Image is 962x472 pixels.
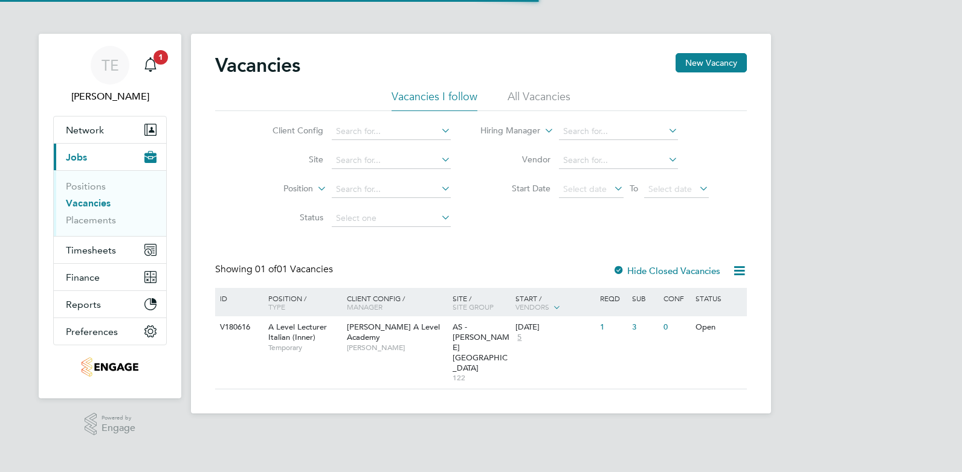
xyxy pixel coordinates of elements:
label: Hiring Manager [471,125,540,137]
input: Select one [332,210,451,227]
span: Timesheets [66,244,116,256]
span: 1 [153,50,168,65]
a: Powered byEngage [85,413,136,436]
span: 01 of [255,263,277,275]
label: Start Date [481,183,550,194]
span: Temporary [268,343,341,352]
span: Site Group [453,302,494,311]
div: Jobs [54,170,166,236]
label: Site [254,154,323,165]
span: To [626,180,642,196]
label: Status [254,212,323,223]
div: V180616 [217,316,259,339]
span: A Level Lecturer Italian (Inner) [268,322,327,342]
div: Open [692,316,745,339]
div: 3 [629,316,660,339]
a: Positions [66,180,106,192]
span: Powered by [102,413,135,423]
span: Reports [66,299,101,310]
span: [PERSON_NAME] A Level Academy [347,322,440,342]
div: Status [692,288,745,308]
span: Manager [347,302,383,311]
span: [PERSON_NAME] [347,343,447,352]
div: [DATE] [515,322,594,333]
input: Search for... [559,152,678,169]
a: Go to home page [53,357,167,377]
span: Network [66,124,104,136]
span: Jobs [66,151,87,163]
div: Client Config / [344,288,450,317]
button: New Vacancy [676,53,747,72]
div: Showing [215,263,335,276]
div: Start / [512,288,597,318]
div: 1 [597,316,628,339]
input: Search for... [332,181,451,198]
div: 0 [660,316,692,339]
label: Client Config [254,125,323,136]
label: Hide Closed Vacancies [613,265,720,276]
button: Reports [54,291,166,317]
span: 5 [515,333,523,343]
button: Finance [54,264,166,290]
a: Placements [66,214,116,226]
span: Select date [563,183,607,194]
span: Type [268,302,285,311]
div: Site / [450,288,513,317]
span: Select date [648,183,692,194]
div: Position / [259,288,344,317]
button: Network [54,116,166,143]
div: Sub [629,288,660,308]
button: Timesheets [54,237,166,263]
a: Vacancies [66,197,111,209]
label: Vendor [481,154,550,165]
h2: Vacancies [215,53,300,77]
li: All Vacancies [508,89,570,111]
span: TE [102,57,119,73]
input: Search for... [332,123,451,140]
input: Search for... [559,123,678,140]
div: Reqd [597,288,628,308]
nav: Main navigation [39,34,181,398]
span: Finance [66,272,100,283]
span: Tom Ellis [53,89,167,104]
span: 122 [453,373,510,383]
button: Preferences [54,318,166,345]
button: Jobs [54,144,166,170]
span: 01 Vacancies [255,263,333,275]
li: Vacancies I follow [392,89,477,111]
span: AS - [PERSON_NAME][GEOGRAPHIC_DATA] [453,322,509,373]
img: jjfox-logo-retina.png [82,357,138,377]
span: Engage [102,423,135,433]
div: ID [217,288,259,308]
input: Search for... [332,152,451,169]
label: Position [244,183,313,195]
span: Vendors [515,302,549,311]
a: TE[PERSON_NAME] [53,46,167,104]
a: 1 [138,46,163,85]
div: Conf [660,288,692,308]
span: Preferences [66,326,118,337]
